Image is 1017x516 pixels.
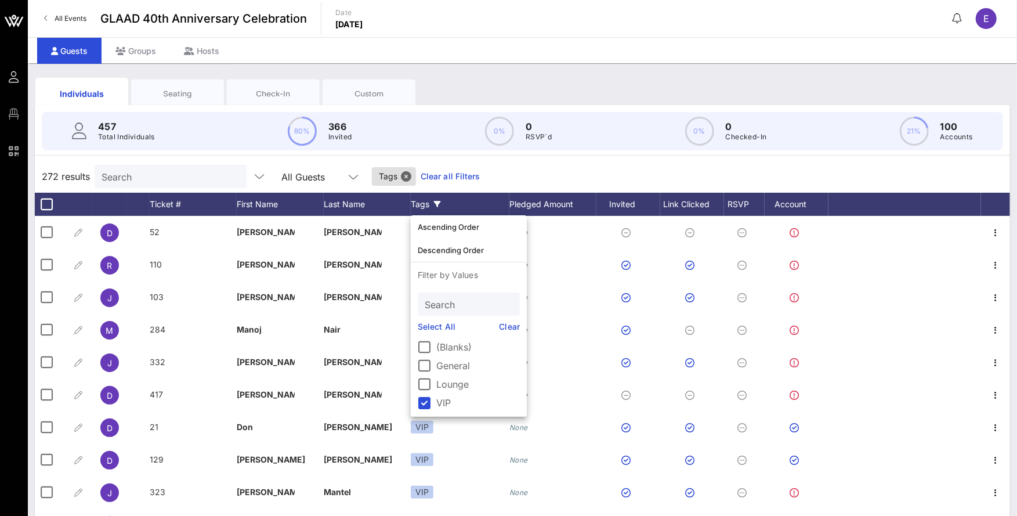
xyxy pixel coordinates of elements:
div: Seating [140,88,215,99]
p: [PERSON_NAME] [237,346,295,378]
label: VIP [436,397,520,409]
a: Select All [418,320,455,333]
p: Filter by Values [411,262,527,288]
span: M [106,326,114,335]
p: Nair [324,313,382,346]
p: 457 [98,120,155,133]
button: Close [401,171,411,182]
a: Clear [500,320,520,333]
div: Guests [37,38,102,64]
div: Check-In [236,88,311,99]
span: [PERSON_NAME] [237,454,305,464]
p: [PERSON_NAME] [237,216,295,248]
p: Checked-In [726,131,767,143]
span: All Events [55,14,86,23]
p: [DATE] [335,19,363,30]
div: Link Clicked [660,193,724,216]
i: None [509,228,528,237]
span: Don [237,422,253,432]
div: Last Name [324,193,411,216]
span: E [983,13,989,24]
span: D [107,423,113,433]
div: E [976,8,997,29]
p: 103 [150,281,208,313]
div: RSVP [724,193,765,216]
span: [PERSON_NAME] [324,422,392,432]
p: 417 [150,378,208,411]
i: None [509,326,528,334]
div: First Name [237,193,324,216]
p: [PERSON_NAME] [324,346,382,378]
p: [PERSON_NAME] [324,378,382,411]
p: 21 [150,411,208,443]
p: Invited [328,131,352,143]
div: All Guests [274,165,367,188]
p: 100 [940,120,973,133]
div: VIP [411,486,433,499]
p: 332 [150,346,208,378]
p: [PERSON_NAME] [237,248,295,281]
p: Total Individuals [98,131,155,143]
span: [PERSON_NAME] [324,454,392,464]
div: Groups [102,38,170,64]
p: 129 [150,443,208,476]
span: J [107,293,112,303]
span: J [107,358,112,368]
label: (Blanks) [436,341,520,353]
i: None [509,358,528,367]
span: R [107,261,113,270]
a: All Events [37,9,93,28]
p: [PERSON_NAME] [237,476,295,508]
p: [PERSON_NAME] [237,378,295,411]
div: Descending Order [418,246,520,255]
p: [PERSON_NAME] [324,248,382,281]
span: Tags [379,167,409,186]
p: Date [335,7,363,19]
span: D [107,391,113,400]
p: 323 [150,476,208,508]
p: 52 [150,216,208,248]
a: Clear all Filters [421,170,480,183]
div: Individuals [44,88,120,100]
label: Lounge [436,378,520,390]
p: 110 [150,248,208,281]
label: General [436,360,520,371]
p: 366 [328,120,352,133]
div: Ascending Order [418,222,520,232]
p: Accounts [940,131,973,143]
div: VIP [411,421,433,434]
p: RSVP`d [526,131,552,143]
div: Ticket # [150,193,237,216]
div: Tags [411,193,509,216]
p: 0 [726,120,767,133]
div: Pledged Amount [509,193,596,216]
p: 284 [150,313,208,346]
p: 0 [526,120,552,133]
span: J [107,488,112,498]
i: None [509,456,528,464]
div: Custom [331,88,407,99]
span: D [107,228,113,238]
i: None [509,488,528,497]
p: Manoj [237,313,295,346]
span: 272 results [42,169,90,183]
div: All Guests [281,172,325,182]
div: Account [765,193,828,216]
i: None [509,391,528,399]
span: GLAAD 40th Anniversary Celebration [100,10,307,27]
i: None [509,293,528,302]
p: [PERSON_NAME] [237,281,295,313]
div: VIP [411,453,433,466]
p: [PERSON_NAME] [324,216,382,248]
p: [PERSON_NAME] [324,281,382,313]
p: Mantel [324,476,382,508]
div: Hosts [170,38,233,64]
div: Invited [596,193,660,216]
i: None [509,423,528,432]
i: None [509,261,528,269]
span: D [107,456,113,466]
